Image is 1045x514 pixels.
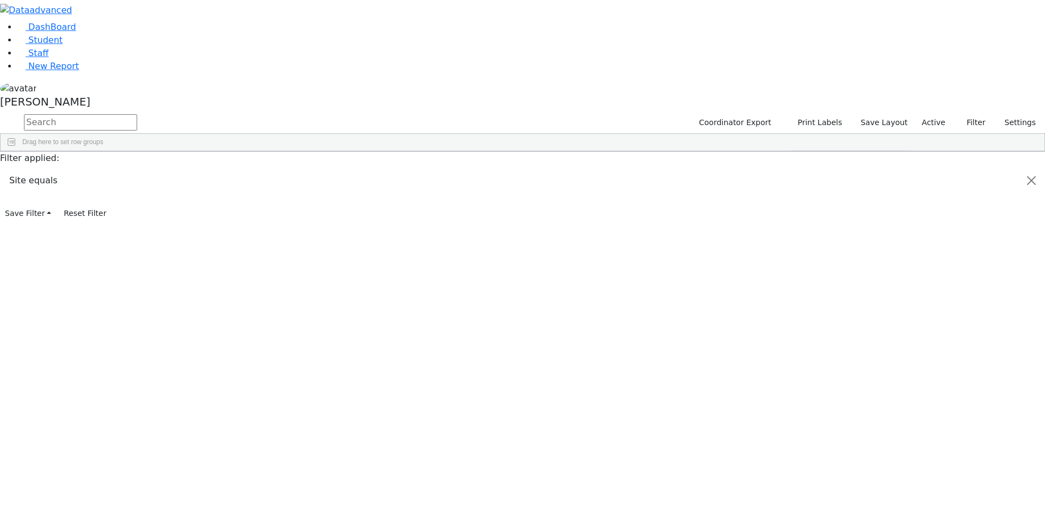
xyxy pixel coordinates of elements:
a: New Report [17,61,79,71]
label: Active [917,114,950,131]
a: DashBoard [17,22,76,32]
button: Filter [952,114,991,131]
button: Settings [991,114,1041,131]
span: DashBoard [28,22,76,32]
button: Save Layout [856,114,912,131]
button: Close [1018,165,1044,196]
span: Staff [28,48,48,58]
a: Student [17,35,63,45]
span: Student [28,35,63,45]
input: Search [24,114,137,131]
span: New Report [28,61,79,71]
button: Print Labels [785,114,847,131]
button: Coordinator Export [692,114,776,131]
span: Drag here to set row groups [22,138,103,146]
button: Reset Filter [59,205,111,222]
a: Staff [17,48,48,58]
